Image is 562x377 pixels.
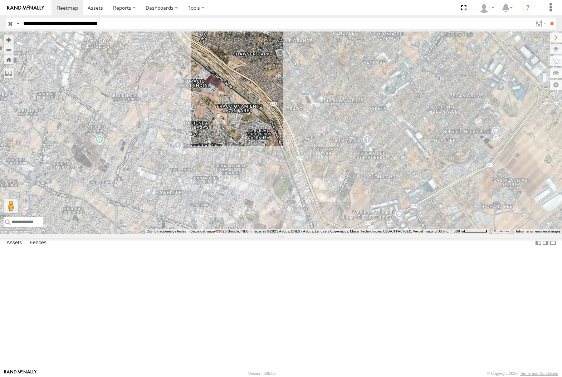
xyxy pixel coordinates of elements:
[516,229,560,233] a: Informar un error en el mapa
[487,371,558,376] div: © Copyright 2025 -
[454,229,464,233] span: 500 m
[147,229,186,234] button: Combinaciones de teclas
[26,238,50,248] label: Fences
[520,371,558,376] a: Terms and Conditions
[550,80,562,90] label: Map Settings
[4,199,18,213] button: Arrastra el hombrecito naranja al mapa para abrir Street View
[494,230,509,233] a: Condiciones
[15,18,21,29] label: Search Query
[476,3,497,13] div: Fernando Valdez
[549,238,557,248] label: Hide Summary Table
[542,238,549,248] label: Dock Summary Table to the Right
[190,229,449,233] span: Datos del mapa ©2025 Google, INEGI Imágenes ©2025 Airbus, CNES / Airbus, Landsat / Copernicus, Ma...
[522,2,534,14] i: ?
[7,5,44,10] img: rand-logo.svg
[535,238,542,248] label: Dock Summary Table to the Left
[248,371,275,376] div: Version: 305.02
[533,18,548,29] label: Search Filter Options
[4,55,14,64] button: Zoom Home
[4,370,37,377] a: Visit our Website
[4,35,14,45] button: Zoom in
[451,229,489,234] button: Escala del mapa: 500 m por 61 píxeles
[4,45,14,55] button: Zoom out
[4,68,14,78] label: Measure
[3,238,25,248] label: Assets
